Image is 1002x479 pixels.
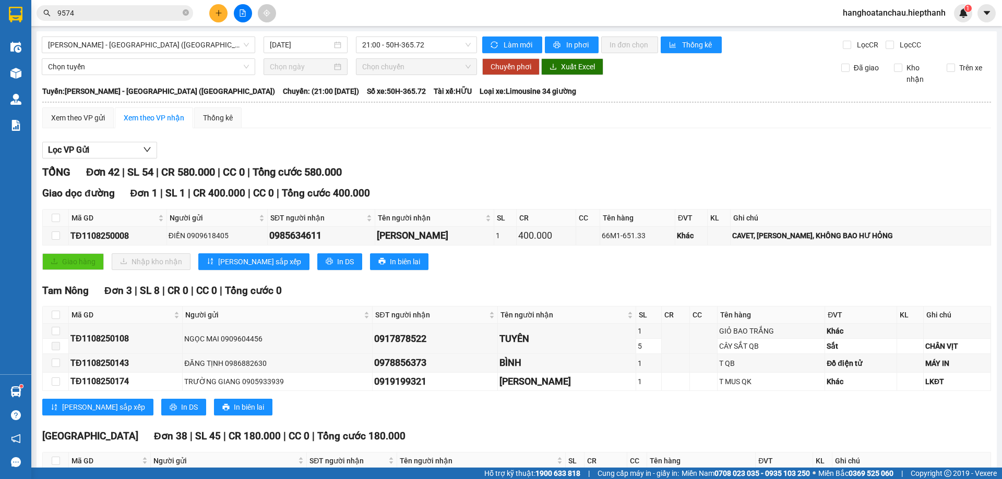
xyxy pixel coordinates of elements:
span: Số xe: 50H-365.72 [367,85,426,97]
span: TỔNG [42,166,70,178]
span: Đơn 42 [86,166,120,178]
span: Đơn 3 [104,285,132,297]
div: Khác [677,230,706,241]
span: | [162,285,165,297]
img: icon-new-feature [959,8,968,18]
span: | [277,187,279,199]
span: Xuất Excel [561,61,595,72]
span: Làm mới [504,39,534,51]
div: LKĐT [925,376,989,387]
img: warehouse-icon [10,386,21,397]
span: Kho nhận [902,62,939,85]
span: file-add [239,9,246,17]
span: printer [326,257,333,266]
span: Người gửi [170,212,257,224]
span: | [220,285,222,297]
div: TĐ1108250174 [70,375,181,388]
div: T QB [719,358,823,369]
td: TĐ1108250108 [69,324,183,354]
div: 400.000 [518,228,574,243]
span: In DS [337,256,354,267]
button: Lọc VP Gửi [42,142,157,158]
div: [PERSON_NAME] [499,374,634,389]
span: plus [215,9,222,17]
span: Tổng cước 0 [225,285,282,297]
span: | [312,430,315,442]
div: BÌNH [499,355,634,370]
td: BÌNH [498,354,636,372]
th: KL [813,452,832,470]
span: Hồ Chí Minh - Tân Châu (Giường) [48,37,249,53]
button: Chuyển phơi [482,58,540,75]
td: 0917878522 [373,324,497,354]
span: SĐT người nhận [375,309,486,321]
span: [GEOGRAPHIC_DATA] [42,430,138,442]
td: VĂN HIỀN [375,227,494,245]
td: TĐ1108250143 [69,354,183,372]
img: solution-icon [10,120,21,131]
span: Thống kê [682,39,713,51]
strong: 0708 023 035 - 0935 103 250 [714,469,810,477]
div: CHÂN VỊT [925,340,989,352]
button: file-add [234,4,252,22]
span: | [190,430,193,442]
span: Giao dọc đường [42,187,115,199]
span: message [11,457,21,467]
span: 1 [966,5,970,12]
span: CR 180.000 [229,430,281,442]
span: Cung cấp máy in - giấy in: [598,468,679,479]
div: NGỌC MAI 0909604456 [184,333,371,345]
td: TĐ1108250008 [69,227,167,245]
img: warehouse-icon [10,68,21,79]
span: Lọc CR [853,39,880,51]
button: aim [258,4,276,22]
span: Tam Nông [42,285,89,297]
button: printerIn biên lai [370,253,428,270]
span: | [122,166,125,178]
div: ĐĂNG TỊNH 0986882630 [184,358,371,369]
sup: 1 [20,385,23,388]
button: caret-down [977,4,996,22]
span: | [901,468,903,479]
div: 1 [638,325,660,337]
strong: 0369 525 060 [849,469,893,477]
div: 0919199321 [374,374,495,389]
div: Xem theo VP gửi [51,112,105,124]
th: KL [708,210,731,227]
button: In đơn chọn [601,36,658,53]
span: Người gửi [185,309,362,321]
button: downloadNhập kho nhận [112,253,190,270]
span: Mã GD [71,309,172,321]
span: Hỗ trợ kỹ thuật: [484,468,580,479]
span: SĐT người nhận [309,455,386,466]
span: Tên người nhận [500,309,625,321]
div: 0978856373 [374,355,495,370]
div: MÁY IN [925,358,989,369]
div: Khác [827,376,894,387]
th: ĐVT [675,210,708,227]
div: TUYÊN [499,331,634,346]
div: T MUS QK [719,376,823,387]
span: Lọc CC [896,39,923,51]
button: syncLàm mới [482,36,542,53]
td: 0978856373 [373,354,497,372]
span: Miền Nam [682,468,810,479]
span: aim [263,9,270,17]
th: CC [627,452,647,470]
span: Tên người nhận [400,455,555,466]
button: plus [209,4,228,22]
span: Đơn 38 [154,430,187,442]
th: Ghi chú [731,210,991,227]
span: In phơi [566,39,590,51]
span: Tổng cước 580.000 [253,166,342,178]
button: printerIn DS [161,399,206,415]
button: uploadGiao hàng [42,253,104,270]
span: sync [491,41,499,50]
span: | [247,166,250,178]
span: Tài xế: HỮU [434,85,472,97]
span: | [218,166,220,178]
th: Ghi chú [924,306,991,324]
input: 11/08/2025 [270,39,332,51]
button: downloadXuất Excel [541,58,603,75]
div: TĐ1108250008 [70,229,165,242]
